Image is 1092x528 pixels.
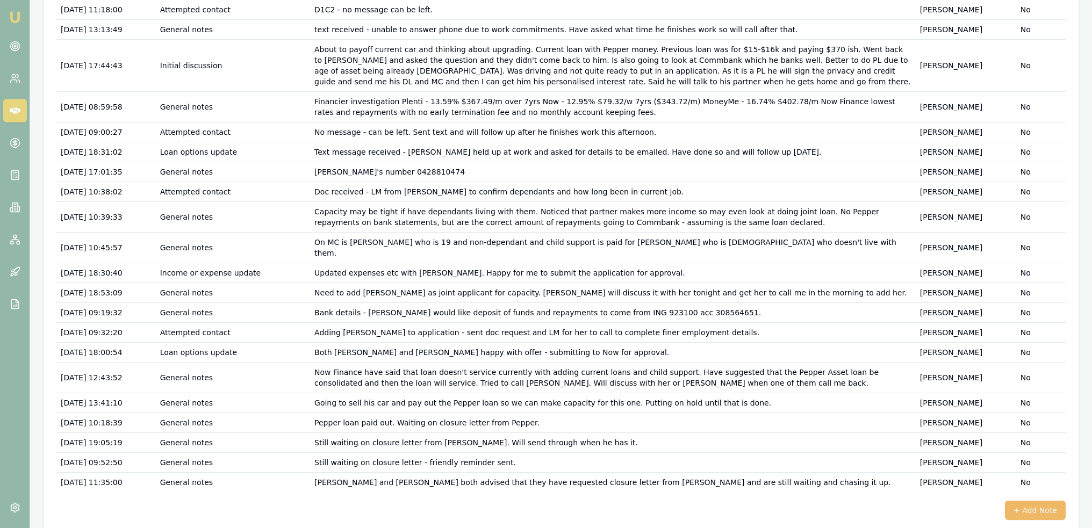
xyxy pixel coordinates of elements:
td: [DATE] 18:53:09 [56,283,156,302]
td: text received - unable to answer phone due to work commitments. Have asked what time he finishes ... [310,19,916,39]
td: No [1016,263,1066,283]
td: General notes [156,162,310,182]
td: [DATE] 09:32:20 [56,322,156,342]
td: General notes [156,413,310,432]
td: No [1016,201,1066,232]
td: Updated expenses etc with [PERSON_NAME]. Happy for me to submit the application for approval. [310,263,916,283]
td: No [1016,342,1066,362]
td: [DATE] 10:38:02 [56,182,156,201]
td: No [1016,432,1066,452]
td: Now Finance have said that loan doesn't service currently with adding current loans and child sup... [310,362,916,393]
img: emu-icon-u.png [9,11,21,24]
td: No [1016,162,1066,182]
td: No [1016,19,1066,39]
td: No [1016,39,1066,91]
td: No [1016,413,1066,432]
td: [DATE] 09:19:32 [56,302,156,322]
td: [DATE] 10:18:39 [56,413,156,432]
td: Both [PERSON_NAME] and [PERSON_NAME] happy with offer - submitting to Now for approval. [310,342,916,362]
td: [DATE] 12:43:52 [56,362,156,393]
td: [PERSON_NAME] [916,342,1016,362]
td: General notes [156,283,310,302]
td: No [1016,393,1066,413]
td: [PERSON_NAME] [916,122,1016,142]
td: Loan options update [156,342,310,362]
td: About to payoff current car and thinking about upgrading. Current loan with Pepper money. Previou... [310,39,916,91]
td: [PERSON_NAME] [916,162,1016,182]
td: Adding [PERSON_NAME] to application - sent doc request and LM for her to call to complete finer e... [310,322,916,342]
td: No [1016,362,1066,393]
td: [PERSON_NAME] [916,302,1016,322]
td: [PERSON_NAME] [916,413,1016,432]
td: No [1016,232,1066,263]
td: [PERSON_NAME]'s number 0428810474 [310,162,916,182]
td: Financier investigation Plenti - 13.59% $367.49/m over 7yrs Now - 12.95% $79.32/w 7yrs ($343.72/m... [310,91,916,122]
td: On MC is [PERSON_NAME] who is 19 and non-dependant and child support is paid for [PERSON_NAME] wh... [310,232,916,263]
td: General notes [156,452,310,472]
td: Going to sell his car and pay out the Pepper loan so we can make capacity for this one. Putting o... [310,393,916,413]
td: No [1016,283,1066,302]
td: [DATE] 08:59:58 [56,91,156,122]
td: [PERSON_NAME] [916,263,1016,283]
td: [PERSON_NAME] [916,182,1016,201]
td: No [1016,182,1066,201]
td: Still waiting on closure letter - friendly reminder sent. [310,452,916,472]
td: [DATE] 13:13:49 [56,19,156,39]
td: Income or expense update [156,263,310,283]
td: [DATE] 09:52:50 [56,452,156,472]
td: Capacity may be tight if have dependants living with them. Noticed that partner makes more income... [310,201,916,232]
td: No [1016,472,1066,492]
td: General notes [156,19,310,39]
td: [PERSON_NAME] [916,142,1016,162]
td: [DATE] 17:01:35 [56,162,156,182]
td: [PERSON_NAME] [916,322,1016,342]
td: No [1016,302,1066,322]
td: [DATE] 11:35:00 [56,472,156,492]
td: No [1016,322,1066,342]
td: Attempted contact [156,182,310,201]
td: General notes [156,362,310,393]
td: Need to add [PERSON_NAME] as joint applicant for capacity. [PERSON_NAME] will discuss it with her... [310,283,916,302]
td: General notes [156,232,310,263]
td: [PERSON_NAME] [916,201,1016,232]
td: [DATE] 09:00:27 [56,122,156,142]
td: [DATE] 10:39:33 [56,201,156,232]
td: General notes [156,302,310,322]
td: [DATE] 10:45:57 [56,232,156,263]
td: [DATE] 19:05:19 [56,432,156,452]
td: [DATE] 13:41:10 [56,393,156,413]
td: Pepper loan paid out. Waiting on closure letter from Pepper. [310,413,916,432]
td: Initial discussion [156,39,310,91]
td: General notes [156,472,310,492]
td: Attempted contact [156,122,310,142]
td: No [1016,91,1066,122]
td: [DATE] 18:30:40 [56,263,156,283]
td: [PERSON_NAME] [916,362,1016,393]
td: [PERSON_NAME] [916,19,1016,39]
td: [PERSON_NAME] [916,283,1016,302]
td: General notes [156,393,310,413]
td: Loan options update [156,142,310,162]
td: Doc received - LM from [PERSON_NAME] to confirm dependants and how long been in current job. [310,182,916,201]
td: [DATE] 18:31:02 [56,142,156,162]
td: [DATE] 18:00:54 [56,342,156,362]
td: [PERSON_NAME] [916,452,1016,472]
td: Bank details - [PERSON_NAME] would like deposit of funds and repayments to come from ING 923100 a... [310,302,916,322]
td: General notes [156,91,310,122]
td: Still waiting on closure letter from [PERSON_NAME]. Will send through when he has it. [310,432,916,452]
td: [PERSON_NAME] and [PERSON_NAME] both advised that they have requested closure letter from [PERSON... [310,472,916,492]
td: [PERSON_NAME] [916,472,1016,492]
td: [DATE] 17:44:43 [56,39,156,91]
td: Attempted contact [156,322,310,342]
td: [PERSON_NAME] [916,232,1016,263]
td: No message - can be left. Sent text and will follow up after he finishes work this afternoon. [310,122,916,142]
td: [PERSON_NAME] [916,39,1016,91]
td: General notes [156,432,310,452]
td: General notes [156,201,310,232]
td: No [1016,142,1066,162]
td: [PERSON_NAME] [916,432,1016,452]
td: [PERSON_NAME] [916,91,1016,122]
td: [PERSON_NAME] [916,393,1016,413]
button: + Add Note [1005,501,1066,520]
td: No [1016,452,1066,472]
